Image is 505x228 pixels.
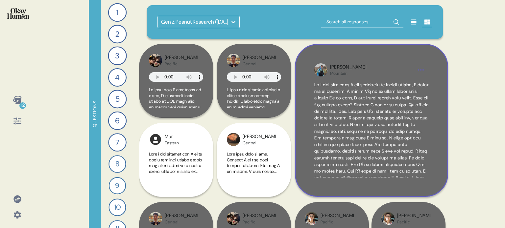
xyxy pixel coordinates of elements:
[19,102,26,109] div: 12
[108,133,127,152] div: 7
[108,112,127,130] div: 6
[108,68,127,87] div: 4
[149,133,162,146] img: l1ibTKarBSWXLOhlfT5LxFP+OttMJpPJZDKZTCbz9PgHEggSPYjZSwEAAAAASUVORK5CYII=
[108,90,127,109] div: 5
[397,219,430,225] div: Pacific
[321,16,403,28] input: Search all responses
[108,25,127,44] div: 2
[243,219,276,225] div: Pacific
[314,63,327,76] img: profilepic_9269996519750636.jpg
[165,61,198,67] div: Pacific
[108,198,126,216] div: 10
[227,54,240,67] img: profilepic_9795516237139002.jpg
[397,212,430,219] div: [PERSON_NAME]
[165,133,179,140] div: Mar
[165,219,198,225] div: Central
[227,212,240,225] img: profilepic_9222882111172390.jpg
[7,8,29,19] img: okayhuman.3b1b6348.png
[243,54,276,61] div: [PERSON_NAME]
[381,212,395,225] img: profilepic_28608613598782667.jpg
[149,54,162,67] img: profilepic_9222882111172390.jpg
[108,3,127,22] div: 1
[330,64,367,71] div: [PERSON_NAME]
[109,177,126,195] div: 9
[165,54,198,61] div: [PERSON_NAME]
[149,212,162,225] img: profilepic_9795516237139002.jpg
[243,61,276,67] div: Central
[161,18,228,26] div: Gen Z Peanut Research ([DATE])
[330,71,367,76] div: Mountain
[227,133,240,146] img: profilepic_9618401748198050.jpg
[108,155,126,173] div: 8
[108,46,127,65] div: 3
[165,212,198,219] div: [PERSON_NAME]
[243,133,276,140] div: [PERSON_NAME]
[243,212,276,219] div: [PERSON_NAME]
[243,140,276,146] div: Central
[165,140,179,146] div: Eastern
